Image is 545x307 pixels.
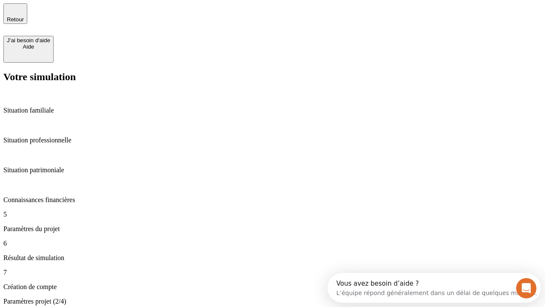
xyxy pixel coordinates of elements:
[3,269,542,276] p: 7
[3,36,54,63] button: J’ai besoin d'aideAide
[3,211,542,218] p: 5
[3,166,542,174] p: Situation patrimoniale
[3,71,542,83] h2: Votre simulation
[327,273,541,303] iframe: Intercom live chat discovery launcher
[3,298,542,305] p: Paramètres projet (2/4)
[7,37,50,43] div: J’ai besoin d'aide
[3,3,235,27] div: Ouvrir le Messenger Intercom
[9,7,209,14] div: Vous avez besoin d’aide ?
[516,278,536,298] iframe: Intercom live chat
[7,16,24,23] span: Retour
[3,225,542,233] p: Paramètres du projet
[3,3,27,24] button: Retour
[9,14,209,23] div: L’équipe répond généralement dans un délai de quelques minutes.
[7,43,50,50] div: Aide
[3,240,542,247] p: 6
[3,283,542,291] p: Création de compte
[3,254,542,262] p: Résultat de simulation
[3,107,542,114] p: Situation familiale
[3,196,542,204] p: Connaissances financières
[3,136,542,144] p: Situation professionnelle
